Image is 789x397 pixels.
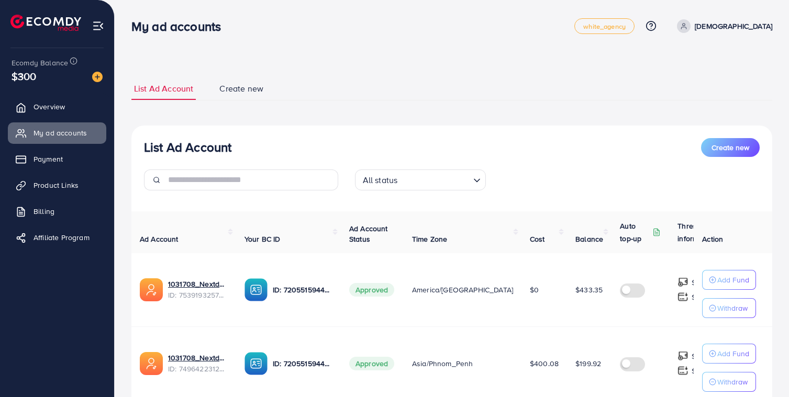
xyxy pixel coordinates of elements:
p: $ --- [692,365,705,377]
a: Payment [8,149,106,169]
a: Affiliate Program [8,227,106,248]
button: Withdraw [702,298,756,318]
span: Ad Account [140,234,179,244]
p: [DEMOGRAPHIC_DATA] [695,20,772,32]
span: Overview [34,101,65,112]
span: Asia/Phnom_Penh [412,358,473,369]
span: Approved [349,283,394,297]
span: My ad accounts [34,128,87,138]
h3: List Ad Account [144,140,231,155]
a: [DEMOGRAPHIC_DATA] [673,19,772,33]
span: Ecomdy Balance [12,58,68,68]
span: America/[GEOGRAPHIC_DATA] [412,285,513,295]
div: <span class='underline'>1031708_Nextday_TTS</span></br>7539193257029550098 [168,279,228,300]
span: Balance [575,234,603,244]
span: Create new [219,83,263,95]
h3: My ad accounts [131,19,229,34]
span: Ad Account Status [349,223,388,244]
a: Billing [8,201,106,222]
img: top-up amount [677,277,688,288]
span: Product Links [34,180,79,190]
span: white_agency [583,23,626,30]
img: top-up amount [677,350,688,361]
img: ic-ads-acc.e4c84228.svg [140,278,163,301]
a: 1031708_Nextday [168,353,228,363]
p: $ --- [692,276,705,289]
span: Action [702,234,723,244]
span: All status [361,173,400,188]
span: Cost [530,234,545,244]
div: Search for option [355,169,486,190]
p: Withdraw [717,302,748,314]
img: image [92,72,103,82]
span: ID: 7496422312066220048 [168,364,228,374]
p: Add Fund [717,274,749,286]
span: $199.92 [575,358,601,369]
p: $ --- [692,291,705,303]
button: Create new [701,138,760,157]
span: ID: 7539193257029550098 [168,290,228,300]
a: My ad accounts [8,122,106,143]
span: $433.35 [575,285,603,295]
span: Time Zone [412,234,447,244]
span: Payment [34,154,63,164]
div: <span class='underline'>1031708_Nextday</span></br>7496422312066220048 [168,353,228,374]
input: Search for option [401,171,469,188]
img: ic-ba-acc.ded83a64.svg [245,278,268,301]
span: $400.08 [530,358,559,369]
span: Affiliate Program [34,232,90,243]
a: Overview [8,96,106,117]
a: Product Links [8,175,106,196]
img: ic-ba-acc.ded83a64.svg [245,352,268,375]
p: $ --- [692,350,705,362]
img: ic-ads-acc.e4c84228.svg [140,352,163,375]
a: 1031708_Nextday_TTS [168,279,228,289]
p: Add Fund [717,347,749,360]
img: menu [92,20,104,32]
span: $0 [530,285,539,295]
span: Approved [349,357,394,370]
p: Withdraw [717,376,748,388]
span: Create new [712,142,749,153]
a: white_agency [574,18,635,34]
p: Threshold information [677,220,729,245]
button: Add Fund [702,344,756,364]
button: Add Fund [702,270,756,290]
p: ID: 7205515944947466242 [273,357,332,370]
span: $300 [12,69,37,84]
span: Your BC ID [245,234,281,244]
img: top-up amount [677,291,688,302]
img: top-up amount [677,365,688,376]
p: ID: 7205515944947466242 [273,283,332,296]
button: Withdraw [702,372,756,392]
p: Auto top-up [620,220,650,245]
span: Billing [34,206,54,217]
img: logo [10,15,81,31]
span: List Ad Account [134,83,193,95]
